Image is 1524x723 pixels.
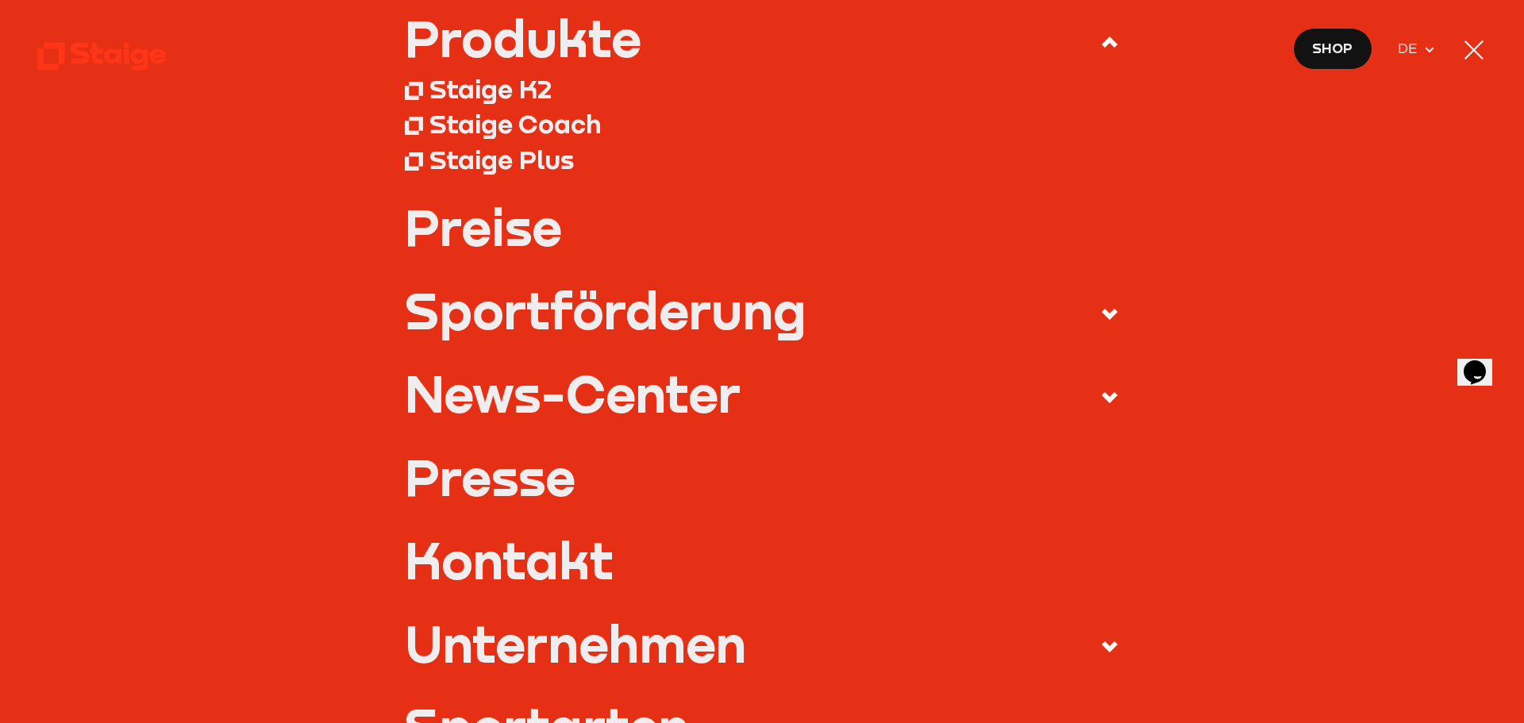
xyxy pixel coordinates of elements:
div: Unternehmen [405,618,746,668]
a: Shop [1293,28,1372,70]
a: Staige K2 [405,71,1120,106]
div: Sportförderung [405,285,806,335]
a: Presse [405,452,1120,502]
iframe: chat widget [1457,338,1508,386]
a: Staige Plus [405,141,1120,177]
div: News-Center [405,368,741,418]
div: Produkte [405,13,641,63]
div: Staige Plus [429,144,574,175]
a: Kontakt [405,535,1120,585]
span: Shop [1312,37,1353,60]
span: DE [1398,38,1424,60]
div: Staige Coach [429,108,601,140]
a: Preise [405,202,1120,252]
div: Staige K2 [429,73,552,105]
a: Staige Coach [405,106,1120,142]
